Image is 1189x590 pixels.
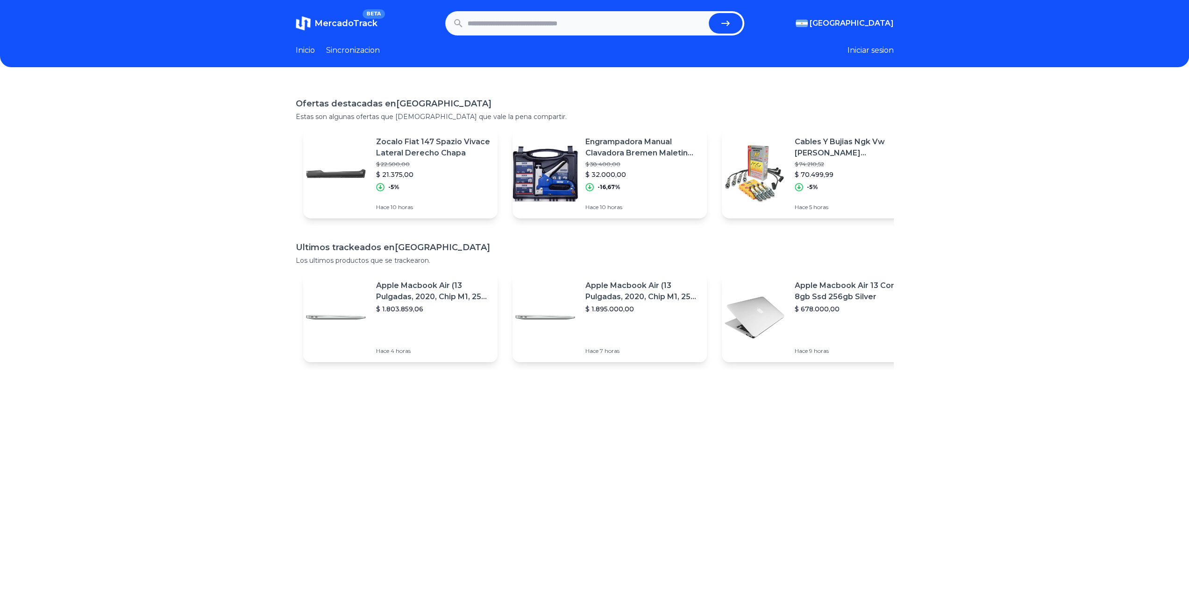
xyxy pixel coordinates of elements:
p: Apple Macbook Air 13 Core I5 8gb Ssd 256gb Silver [795,280,909,302]
p: $ 1.895.000,00 [585,304,699,314]
p: $ 70.499,99 [795,170,909,179]
h1: Ultimos trackeados en [GEOGRAPHIC_DATA] [296,241,894,254]
p: Apple Macbook Air (13 Pulgadas, 2020, Chip M1, 256 Gb De Ssd, 8 Gb De Ram) - Plata [376,280,490,302]
p: Hace 9 horas [795,347,909,355]
a: Featured imageCables Y Bujias Ngk Vw [PERSON_NAME] [PERSON_NAME] Gol Trend Voyage Gnc$ 74.210,52$... [722,129,916,218]
p: Apple Macbook Air (13 Pulgadas, 2020, Chip M1, 256 Gb De Ssd, 8 Gb De Ram) - Plata [585,280,699,302]
button: Iniciar sesion [847,45,894,56]
a: Sincronizacion [326,45,380,56]
img: Featured image [303,141,369,206]
img: MercadoTrack [296,16,311,31]
img: Featured image [513,285,578,350]
a: Featured imageEngrampadora Manual Clavadora Bremen Maletin Tapiceria Cod. 6661$ 38.400,00$ 32.000... [513,129,707,218]
p: $ 22.500,00 [376,161,490,168]
p: $ 678.000,00 [795,304,909,314]
a: Featured imageApple Macbook Air (13 Pulgadas, 2020, Chip M1, 256 Gb De Ssd, 8 Gb De Ram) - Plata$... [303,273,498,362]
p: Hace 10 horas [585,204,699,211]
a: Featured imageApple Macbook Air (13 Pulgadas, 2020, Chip M1, 256 Gb De Ssd, 8 Gb De Ram) - Plata$... [513,273,707,362]
p: $ 21.375,00 [376,170,490,179]
p: -16,67% [598,183,620,191]
p: Cables Y Bujias Ngk Vw [PERSON_NAME] [PERSON_NAME] Gol Trend Voyage Gnc [795,136,909,159]
p: Hace 5 horas [795,204,909,211]
p: $ 32.000,00 [585,170,699,179]
img: Featured image [722,285,787,350]
img: Featured image [722,141,787,206]
span: BETA [363,9,384,19]
span: [GEOGRAPHIC_DATA] [810,18,894,29]
p: Hace 7 horas [585,347,699,355]
p: Hace 4 horas [376,347,490,355]
p: -5% [807,183,818,191]
p: $ 74.210,52 [795,161,909,168]
a: Featured imageApple Macbook Air 13 Core I5 8gb Ssd 256gb Silver$ 678.000,00Hace 9 horas [722,273,916,362]
p: $ 38.400,00 [585,161,699,168]
p: $ 1.803.859,06 [376,304,490,314]
img: Argentina [796,20,808,27]
p: Los ultimos productos que se trackearon. [296,256,894,265]
button: [GEOGRAPHIC_DATA] [796,18,894,29]
span: MercadoTrack [314,18,377,28]
img: Featured image [513,141,578,206]
p: Zocalo Fiat 147 Spazio Vivace Lateral Derecho Chapa [376,136,490,159]
a: MercadoTrackBETA [296,16,377,31]
p: Estas son algunas ofertas que [DEMOGRAPHIC_DATA] que vale la pena compartir. [296,112,894,121]
h1: Ofertas destacadas en [GEOGRAPHIC_DATA] [296,97,894,110]
p: Engrampadora Manual Clavadora Bremen Maletin Tapiceria Cod. 6661 [585,136,699,159]
a: Featured imageZocalo Fiat 147 Spazio Vivace Lateral Derecho Chapa$ 22.500,00$ 21.375,00-5%Hace 10... [303,129,498,218]
a: Inicio [296,45,315,56]
p: -5% [388,183,399,191]
p: Hace 10 horas [376,204,490,211]
img: Featured image [303,285,369,350]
